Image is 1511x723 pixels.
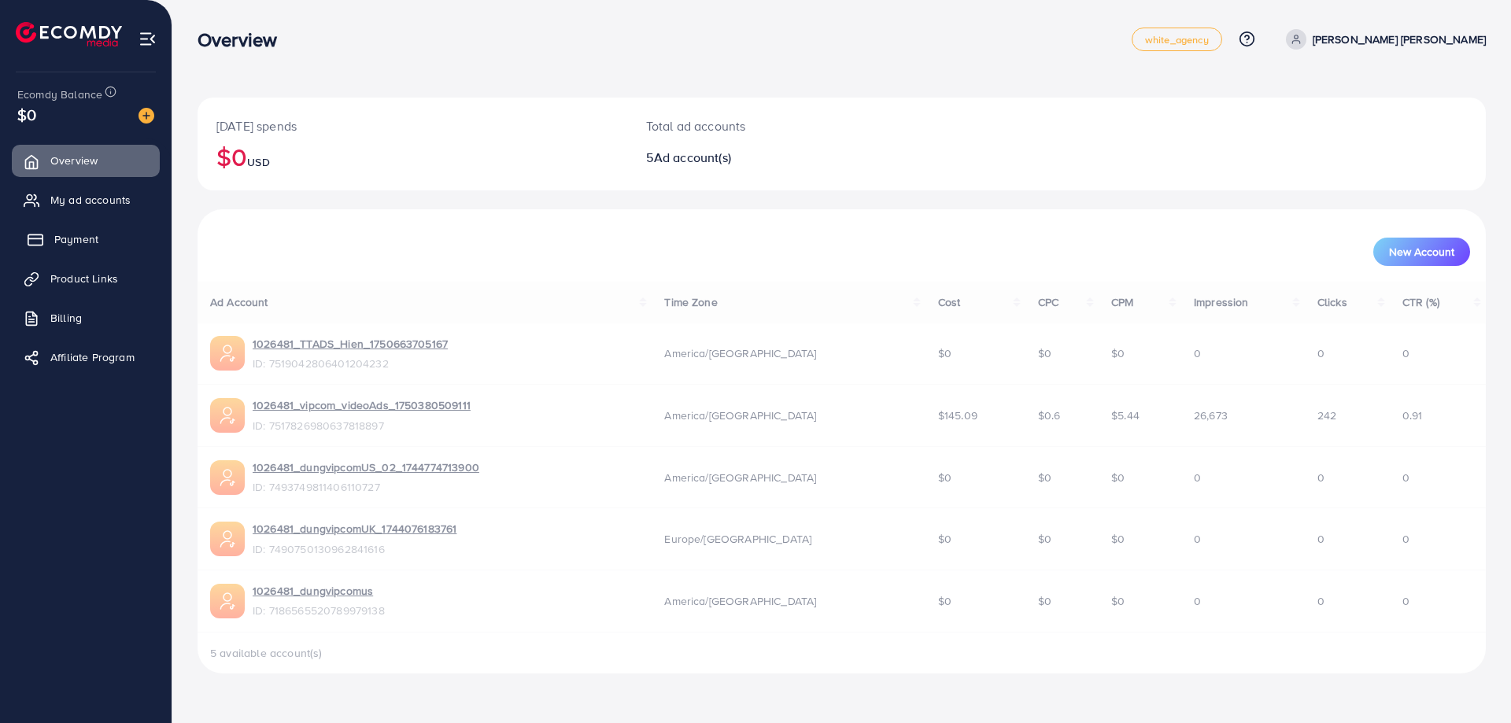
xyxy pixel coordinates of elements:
img: logo [16,22,122,46]
span: Ecomdy Balance [17,87,102,102]
span: Product Links [50,271,118,286]
span: My ad accounts [50,192,131,208]
h2: 5 [646,150,930,165]
button: New Account [1373,238,1470,266]
p: [DATE] spends [216,116,608,135]
span: Payment [54,231,98,247]
a: My ad accounts [12,184,160,216]
span: Affiliate Program [50,349,135,365]
h3: Overview [198,28,290,51]
a: [PERSON_NAME] [PERSON_NAME] [1280,29,1486,50]
span: New Account [1389,246,1454,257]
span: white_agency [1145,35,1209,45]
a: Payment [12,223,160,255]
a: white_agency [1132,28,1222,51]
p: [PERSON_NAME] [PERSON_NAME] [1313,30,1486,49]
span: Ad account(s) [654,149,731,166]
a: Billing [12,302,160,334]
a: Affiliate Program [12,341,160,373]
a: Product Links [12,263,160,294]
iframe: Chat [1444,652,1499,711]
span: $0 [17,103,36,126]
span: Billing [50,310,82,326]
a: Overview [12,145,160,176]
img: menu [139,30,157,48]
img: image [139,108,154,124]
p: Total ad accounts [646,116,930,135]
span: USD [247,154,269,170]
span: Overview [50,153,98,168]
h2: $0 [216,142,608,172]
